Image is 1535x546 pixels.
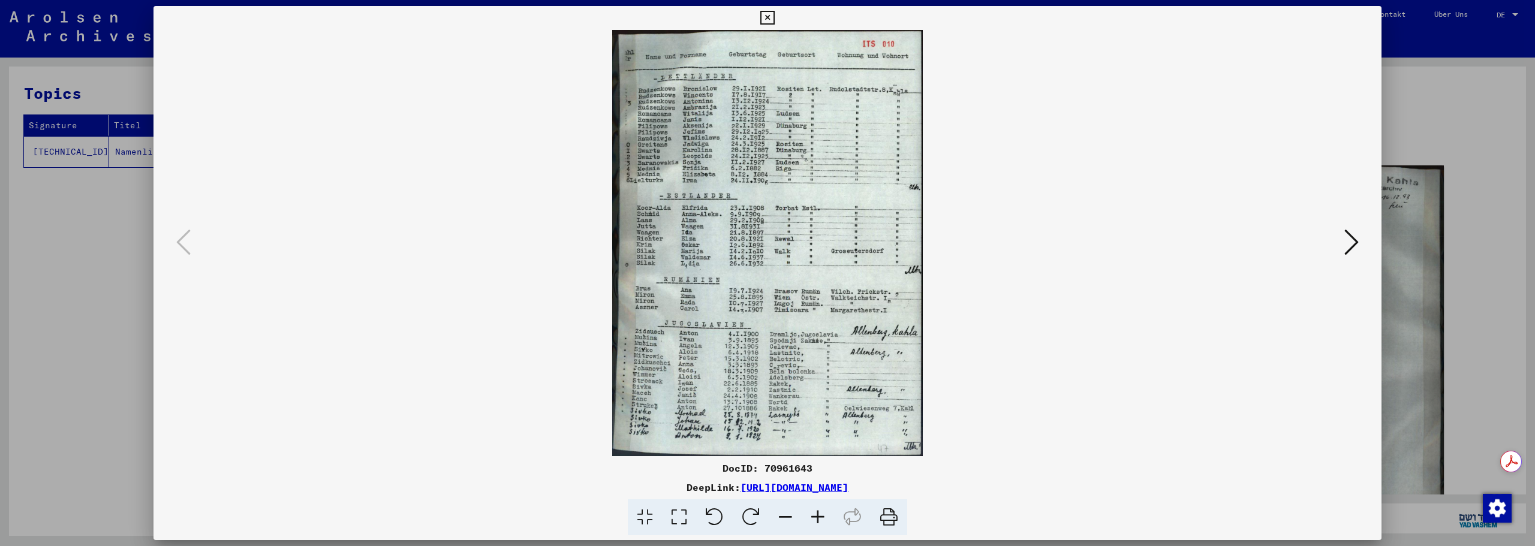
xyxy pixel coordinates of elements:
img: 001.jpg [194,30,1341,456]
a: [URL][DOMAIN_NAME] [741,481,848,493]
div: Zustimmung ändern [1482,493,1511,522]
div: DocID: 70961643 [153,461,1381,475]
img: Zustimmung ändern [1483,494,1512,523]
div: DeepLink: [153,480,1381,494]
